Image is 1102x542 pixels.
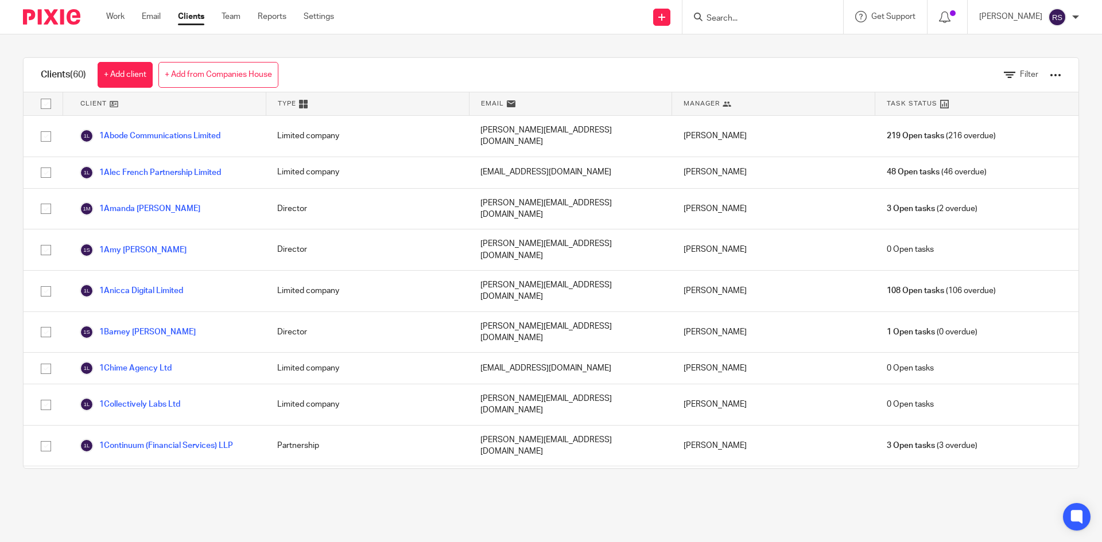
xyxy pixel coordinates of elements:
span: (0 overdue) [887,326,977,338]
a: 1Amy [PERSON_NAME] [80,243,187,257]
div: [PERSON_NAME] [672,271,875,311]
span: (106 overdue) [887,285,996,297]
div: [PERSON_NAME][EMAIL_ADDRESS][DOMAIN_NAME] [469,271,672,311]
a: Team [222,11,240,22]
img: svg%3E [1048,8,1066,26]
div: [PERSON_NAME] [672,312,875,353]
span: 3 Open tasks [887,203,935,215]
div: [PERSON_NAME][EMAIL_ADDRESS][DOMAIN_NAME] [469,426,672,466]
h1: Clients [41,69,86,81]
div: Director [266,466,469,497]
div: [EMAIL_ADDRESS][DOMAIN_NAME] [469,466,672,497]
div: [EMAIL_ADDRESS][DOMAIN_NAME] [469,157,672,188]
span: (2 overdue) [887,203,977,215]
a: Clients [178,11,204,22]
a: 1Amanda [PERSON_NAME] [80,202,200,216]
img: svg%3E [80,202,94,216]
a: Settings [304,11,334,22]
span: 0 Open tasks [887,399,934,410]
a: 1Barney [PERSON_NAME] [80,325,196,339]
span: 108 Open tasks [887,285,944,297]
a: + Add client [98,62,153,88]
span: (3 overdue) [887,440,977,451]
div: [PERSON_NAME] [672,229,875,270]
img: svg%3E [80,284,94,298]
a: 1Anicca Digital Limited [80,284,183,298]
img: svg%3E [80,129,94,143]
div: [PERSON_NAME] [672,466,875,497]
span: Email [481,99,504,108]
img: svg%3E [80,243,94,257]
img: Pixie [23,9,80,25]
a: 1Alec French Partnership Limited [80,166,221,180]
div: [PERSON_NAME] [672,116,875,157]
img: svg%3E [80,325,94,339]
span: (46 overdue) [887,166,987,178]
div: Director [266,312,469,353]
div: Limited company [266,116,469,157]
span: 3 Open tasks [887,440,935,451]
a: Reports [258,11,286,22]
span: 0 Open tasks [887,362,934,374]
span: (216 overdue) [887,130,996,142]
div: [PERSON_NAME][EMAIL_ADDRESS][DOMAIN_NAME] [469,229,672,270]
div: [EMAIL_ADDRESS][DOMAIN_NAME] [469,353,672,384]
img: svg%3E [80,439,94,453]
div: [PERSON_NAME] [672,157,875,188]
div: [PERSON_NAME][EMAIL_ADDRESS][DOMAIN_NAME] [469,189,672,229]
div: [PERSON_NAME] [672,384,875,425]
input: Select all [35,93,57,115]
img: svg%3E [80,397,94,411]
span: 0 Open tasks [887,244,934,255]
div: Limited company [266,353,469,384]
img: svg%3E [80,361,94,375]
span: Manager [684,99,720,108]
span: Filter [1020,71,1038,79]
p: [PERSON_NAME] [979,11,1042,22]
a: Work [106,11,125,22]
div: [PERSON_NAME] [672,353,875,384]
div: Limited company [266,384,469,425]
div: Limited company [266,271,469,311]
a: + Add from Companies House [158,62,278,88]
div: [PERSON_NAME] [672,189,875,229]
span: Task Status [887,99,937,108]
span: Client [80,99,107,108]
span: 1 Open tasks [887,326,935,338]
span: Get Support [871,13,915,21]
input: Search [705,14,809,24]
div: [PERSON_NAME][EMAIL_ADDRESS][DOMAIN_NAME] [469,312,672,353]
div: [PERSON_NAME][EMAIL_ADDRESS][DOMAIN_NAME] [469,384,672,425]
span: 48 Open tasks [887,166,940,178]
img: svg%3E [80,166,94,180]
div: [PERSON_NAME][EMAIL_ADDRESS][DOMAIN_NAME] [469,116,672,157]
a: 1Chime Agency Ltd [80,361,172,375]
span: Type [278,99,296,108]
a: 1Collectively Labs Ltd [80,397,180,411]
div: Limited company [266,157,469,188]
div: Partnership [266,426,469,466]
div: Director [266,229,469,270]
a: Email [142,11,161,22]
a: 1Abode Communications Limited [80,129,220,143]
span: (60) [70,70,86,79]
div: Director [266,189,469,229]
a: 1Continuum (Financial Services) LLP [80,439,233,453]
span: 219 Open tasks [887,130,944,142]
div: [PERSON_NAME] [672,426,875,466]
